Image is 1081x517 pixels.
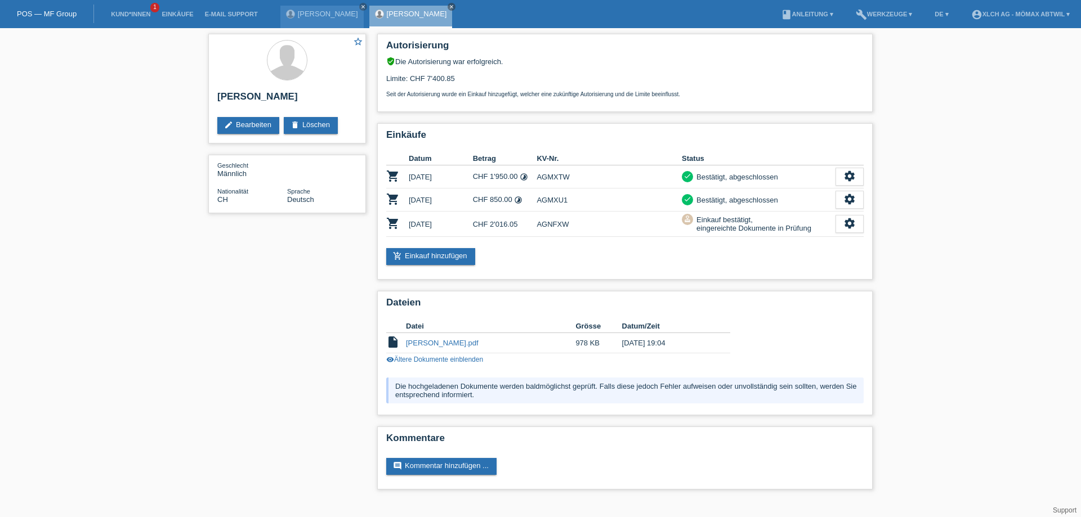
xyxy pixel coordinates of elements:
h2: Einkäufe [386,129,864,146]
i: verified_user [386,57,395,66]
th: Betrag [473,152,537,165]
i: edit [224,120,233,129]
i: settings [843,217,856,230]
span: Schweiz [217,195,228,204]
i: settings [843,193,856,205]
td: 978 KB [575,333,622,353]
a: Kund*innen [105,11,156,17]
i: POSP00026155 [386,217,400,230]
div: Bestätigt, abgeschlossen [693,194,778,206]
a: [PERSON_NAME] [298,10,358,18]
a: add_shopping_cartEinkauf hinzufügen [386,248,475,265]
a: DE ▾ [929,11,954,17]
i: build [856,9,867,20]
i: book [781,9,792,20]
i: close [449,4,454,10]
th: Status [682,152,836,165]
a: visibilityÄltere Dokumente einblenden [386,356,483,363]
td: [DATE] [409,165,473,188]
p: Seit der Autorisierung wurde ein Einkauf hinzugefügt, welcher eine zukünftige Autorisierung und d... [386,91,864,97]
a: close [359,3,367,11]
i: POSP00007680 [386,192,400,206]
td: CHF 1'950.00 [473,165,537,188]
i: star_border [353,37,363,47]
td: CHF 850.00 [473,188,537,212]
td: [DATE] 19:04 [622,333,714,353]
a: editBearbeiten [217,117,279,134]
a: buildWerkzeuge ▾ [850,11,918,17]
a: deleteLöschen [284,117,338,134]
i: settings [843,170,856,182]
div: Männlich [217,161,287,178]
i: comment [393,461,402,470]
a: [PERSON_NAME] [387,10,447,18]
i: insert_drive_file [386,335,400,349]
th: Grösse [575,320,622,333]
th: Datum [409,152,473,165]
a: bookAnleitung ▾ [775,11,839,17]
td: [DATE] [409,188,473,212]
td: AGNFXW [537,212,682,237]
a: star_border [353,37,363,48]
i: timelapse [514,196,522,204]
h2: [PERSON_NAME] [217,91,357,108]
span: Nationalität [217,188,248,195]
i: add_shopping_cart [393,251,402,260]
a: [PERSON_NAME].pdf [406,339,479,347]
a: E-Mail Support [199,11,263,17]
th: Datei [406,320,575,333]
td: AGMXU1 [537,188,682,212]
i: account_circle [971,9,982,20]
h2: Kommentare [386,433,864,449]
i: approval [684,215,691,223]
span: 1 [150,3,159,12]
a: Einkäufe [156,11,199,17]
td: AGMXTW [537,165,682,188]
div: Einkauf bestätigt, eingereichte Dokumente in Prüfung [693,214,811,234]
span: Geschlecht [217,162,248,169]
h2: Dateien [386,297,864,314]
a: close [448,3,455,11]
div: Die hochgeladenen Dokumente werden baldmöglichst geprüft. Falls diese jedoch Fehler aufweisen ode... [386,377,864,403]
a: Support [1053,506,1076,514]
i: timelapse [520,173,528,181]
i: check [684,195,691,203]
a: POS — MF Group [17,10,77,18]
div: Bestätigt, abgeschlossen [693,171,778,183]
td: [DATE] [409,212,473,237]
td: CHF 2'016.05 [473,212,537,237]
i: close [360,4,366,10]
i: delete [291,120,300,129]
th: Datum/Zeit [622,320,714,333]
th: KV-Nr. [537,152,682,165]
div: Die Autorisierung war erfolgreich. [386,57,864,66]
a: commentKommentar hinzufügen ... [386,458,497,475]
a: account_circleXLCH AG - Mömax Abtwil ▾ [966,11,1075,17]
span: Sprache [287,188,310,195]
i: POSP00007678 [386,169,400,183]
i: visibility [386,356,394,363]
i: check [684,172,691,180]
h2: Autorisierung [386,40,864,57]
div: Limite: CHF 7'400.85 [386,66,864,97]
span: Deutsch [287,195,314,204]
